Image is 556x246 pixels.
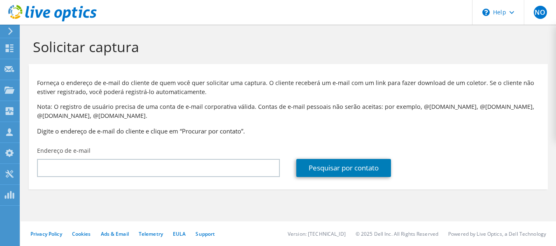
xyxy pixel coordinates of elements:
span: NO [534,6,547,19]
a: EULA [173,230,186,237]
li: Version: [TECHNICAL_ID] [288,230,346,237]
a: Ads & Email [101,230,129,237]
p: Nota: O registro de usuário precisa de uma conta de e-mail corporativa válida. Contas de e-mail p... [37,102,540,120]
svg: \n [482,9,490,16]
a: Support [195,230,215,237]
li: © 2025 Dell Inc. All Rights Reserved [356,230,438,237]
li: Powered by Live Optics, a Dell Technology [448,230,546,237]
a: Pesquisar por contato [296,159,391,177]
a: Privacy Policy [30,230,62,237]
label: Endereço de e-mail [37,147,91,155]
h1: Solicitar captura [33,38,540,55]
h3: Digite o endereço de e-mail do cliente e clique em “Procurar por contato”. [37,126,540,136]
p: Forneça o endereço de e-mail do cliente de quem você quer solicitar uma captura. O cliente recebe... [37,78,540,97]
a: Telemetry [139,230,163,237]
a: Cookies [72,230,91,237]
